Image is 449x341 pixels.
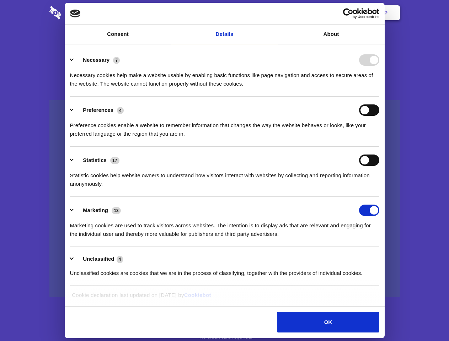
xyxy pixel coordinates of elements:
label: Marketing [83,207,108,213]
h1: Eliminate Slack Data Loss. [49,32,400,58]
span: 4 [117,256,123,263]
label: Preferences [83,107,113,113]
button: Unclassified (4) [70,255,128,264]
img: logo [70,10,81,17]
div: Preference cookies enable a website to remember information that changes the way the website beha... [70,116,379,138]
span: 4 [117,107,124,114]
button: Statistics (17) [70,155,124,166]
span: 7 [113,57,120,64]
label: Statistics [83,157,107,163]
iframe: Drift Widget Chat Controller [413,305,440,332]
span: 17 [110,157,119,164]
img: logo-wordmark-white-trans-d4663122ce5f474addd5e946df7df03e33cb6a1c49d2221995e7729f52c070b2.svg [49,6,110,20]
a: Pricing [209,2,240,24]
button: OK [277,312,379,332]
div: Marketing cookies are used to track visitors across websites. The intention is to display ads tha... [70,216,379,238]
a: About [278,25,385,44]
div: Cookie declaration last updated on [DATE] by [66,291,383,305]
a: Details [171,25,278,44]
div: Necessary cookies help make a website usable by enabling basic functions like page navigation and... [70,66,379,88]
button: Necessary (7) [70,54,124,66]
h4: Auto-redaction of sensitive data, encrypted data sharing and self-destructing private chats. Shar... [49,65,400,88]
button: Marketing (13) [70,205,125,216]
a: Wistia video thumbnail [49,100,400,297]
a: Cookiebot [184,292,211,298]
div: Statistic cookies help website owners to understand how visitors interact with websites by collec... [70,166,379,188]
a: Login [322,2,353,24]
button: Preferences (4) [70,104,128,116]
a: Usercentrics Cookiebot - opens in a new window [317,8,379,19]
a: Contact [288,2,321,24]
label: Necessary [83,57,109,63]
a: Consent [65,25,171,44]
div: Unclassified cookies are cookies that we are in the process of classifying, together with the pro... [70,264,379,277]
span: 13 [112,207,121,214]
